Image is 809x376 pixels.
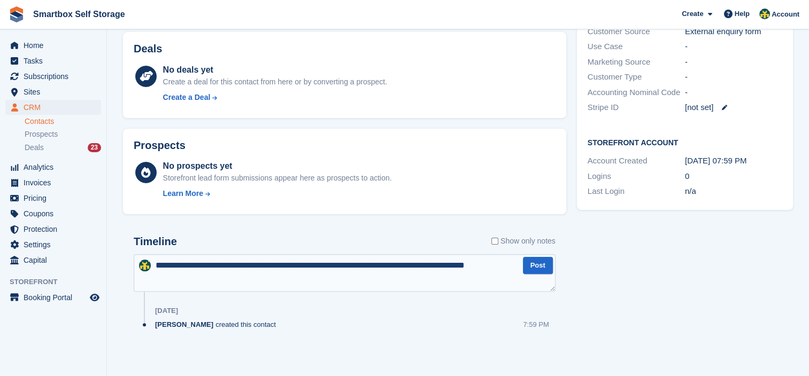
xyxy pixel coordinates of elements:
[24,206,88,221] span: Coupons
[5,175,101,190] a: menu
[5,100,101,115] a: menu
[24,237,88,252] span: Settings
[155,319,281,330] div: created this contact
[134,139,186,152] h2: Prospects
[155,319,213,330] span: [PERSON_NAME]
[685,185,782,198] div: n/a
[24,222,88,237] span: Protection
[588,170,685,183] div: Logins
[24,38,88,53] span: Home
[735,9,750,19] span: Help
[24,160,88,175] span: Analytics
[24,84,88,99] span: Sites
[588,41,685,53] div: Use Case
[685,26,782,38] div: External enquiry form
[588,101,685,114] div: Stripe ID
[10,277,106,287] span: Storefront
[685,101,782,114] div: [not set]
[163,160,392,173] div: No prospects yet
[5,53,101,68] a: menu
[588,155,685,167] div: Account Created
[24,53,88,68] span: Tasks
[5,191,101,206] a: menu
[163,64,387,76] div: No deals yet
[163,173,392,184] div: Storefront lead form submissions appear here as prospects to action.
[24,100,88,115] span: CRM
[682,9,703,19] span: Create
[523,319,549,330] div: 7:59 PM
[9,6,25,22] img: stora-icon-8386f47178a22dfd0bd8f6a31ec36ba5ce8667c1dd55bd0f319d3a0aa187defe.svg
[163,188,203,199] div: Learn More
[25,129,58,139] span: Prospects
[685,56,782,68] div: -
[5,38,101,53] a: menu
[588,87,685,99] div: Accounting Nominal Code
[24,191,88,206] span: Pricing
[5,237,101,252] a: menu
[588,56,685,68] div: Marketing Source
[5,69,101,84] a: menu
[685,41,782,53] div: -
[155,307,178,315] div: [DATE]
[685,87,782,99] div: -
[25,129,101,140] a: Prospects
[588,71,685,83] div: Customer Type
[588,26,685,38] div: Customer Source
[588,137,782,147] h2: Storefront Account
[5,206,101,221] a: menu
[772,9,799,20] span: Account
[163,92,211,103] div: Create a Deal
[134,236,177,248] h2: Timeline
[163,188,392,199] a: Learn More
[24,175,88,190] span: Invoices
[5,290,101,305] a: menu
[139,260,151,271] img: Faye Hammond
[163,92,387,103] a: Create a Deal
[5,160,101,175] a: menu
[25,116,101,127] a: Contacts
[5,253,101,268] a: menu
[24,253,88,268] span: Capital
[523,257,553,275] button: Post
[5,84,101,99] a: menu
[685,170,782,183] div: 0
[759,9,770,19] img: Faye Hammond
[24,290,88,305] span: Booking Portal
[88,291,101,304] a: Preview store
[685,155,782,167] div: [DATE] 07:59 PM
[29,5,129,23] a: Smartbox Self Storage
[88,143,101,152] div: 23
[25,142,101,153] a: Deals 23
[134,43,162,55] h2: Deals
[588,185,685,198] div: Last Login
[491,236,556,247] label: Show only notes
[24,69,88,84] span: Subscriptions
[685,71,782,83] div: -
[5,222,101,237] a: menu
[25,143,44,153] span: Deals
[491,236,498,247] input: Show only notes
[163,76,387,88] div: Create a deal for this contact from here or by converting a prospect.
